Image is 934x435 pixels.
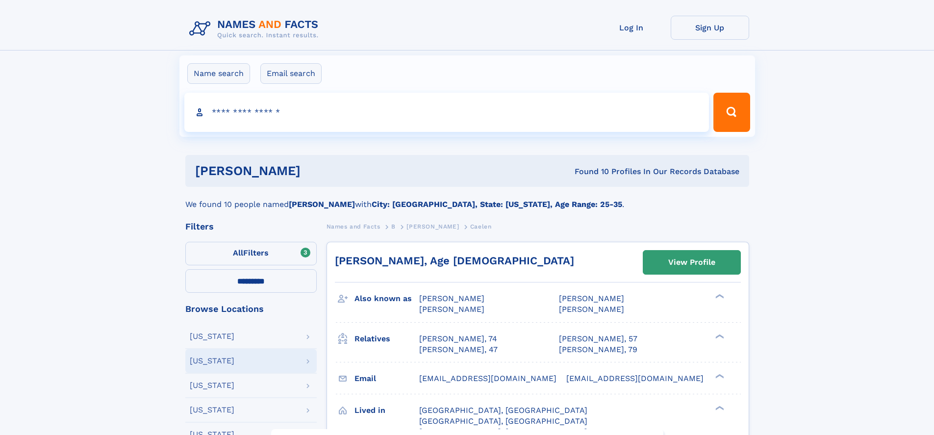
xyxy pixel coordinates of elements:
[185,305,317,313] div: Browse Locations
[713,333,725,339] div: ❯
[185,222,317,231] div: Filters
[559,333,637,344] a: [PERSON_NAME], 57
[187,63,250,84] label: Name search
[419,374,556,383] span: [EMAIL_ADDRESS][DOMAIN_NAME]
[419,305,484,314] span: [PERSON_NAME]
[419,294,484,303] span: [PERSON_NAME]
[195,165,438,177] h1: [PERSON_NAME]
[354,331,419,347] h3: Relatives
[713,93,750,132] button: Search Button
[184,93,709,132] input: search input
[327,220,380,232] a: Names and Facts
[643,251,740,274] a: View Profile
[713,405,725,411] div: ❯
[185,242,317,265] label: Filters
[391,223,396,230] span: B
[391,220,396,232] a: B
[190,406,234,414] div: [US_STATE]
[592,16,671,40] a: Log In
[260,63,322,84] label: Email search
[419,344,498,355] a: [PERSON_NAME], 47
[185,187,749,210] div: We found 10 people named with .
[713,373,725,379] div: ❯
[668,251,715,274] div: View Profile
[419,333,497,344] a: [PERSON_NAME], 74
[406,223,459,230] span: [PERSON_NAME]
[559,305,624,314] span: [PERSON_NAME]
[713,293,725,300] div: ❯
[566,374,704,383] span: [EMAIL_ADDRESS][DOMAIN_NAME]
[233,248,243,257] span: All
[354,290,419,307] h3: Also known as
[419,416,587,426] span: [GEOGRAPHIC_DATA], [GEOGRAPHIC_DATA]
[406,220,459,232] a: [PERSON_NAME]
[335,255,574,267] a: [PERSON_NAME], Age [DEMOGRAPHIC_DATA]
[419,406,587,415] span: [GEOGRAPHIC_DATA], [GEOGRAPHIC_DATA]
[470,223,492,230] span: Caelen
[354,370,419,387] h3: Email
[372,200,622,209] b: City: [GEOGRAPHIC_DATA], State: [US_STATE], Age Range: 25-35
[190,333,234,340] div: [US_STATE]
[190,382,234,389] div: [US_STATE]
[559,294,624,303] span: [PERSON_NAME]
[190,357,234,365] div: [US_STATE]
[185,16,327,42] img: Logo Names and Facts
[559,344,637,355] a: [PERSON_NAME], 79
[437,166,739,177] div: Found 10 Profiles In Our Records Database
[671,16,749,40] a: Sign Up
[289,200,355,209] b: [PERSON_NAME]
[354,402,419,419] h3: Lived in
